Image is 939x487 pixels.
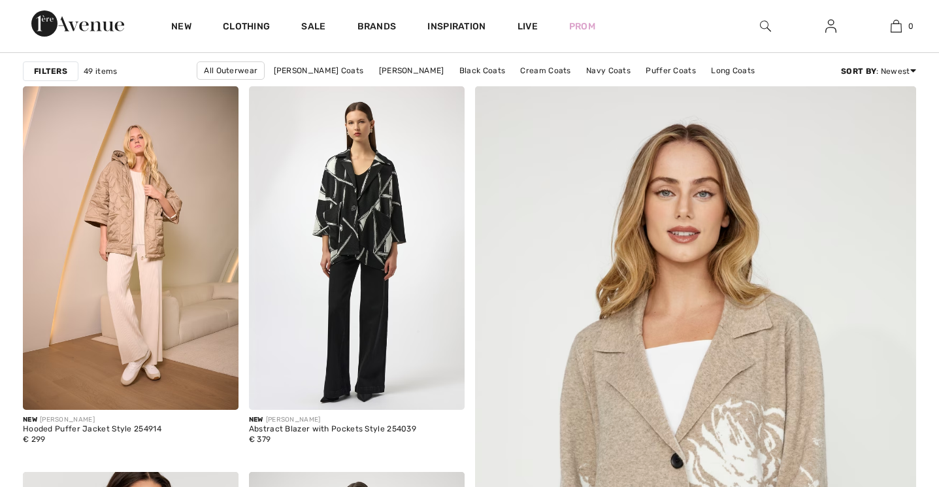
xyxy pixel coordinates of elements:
[23,435,46,444] span: € 299
[891,18,902,34] img: My Bag
[372,62,451,79] a: [PERSON_NAME]
[841,67,876,76] strong: Sort By
[23,416,37,424] span: New
[23,415,161,425] div: [PERSON_NAME]
[31,10,124,37] img: 1ère Avenue
[23,86,239,410] img: Hooded Puffer Jacket Style 254914. Gold
[267,62,371,79] a: [PERSON_NAME] Coats
[815,18,847,35] a: Sign In
[760,18,771,34] img: search the website
[223,21,270,35] a: Clothing
[197,61,265,80] a: All Outerwear
[301,21,325,35] a: Sale
[249,415,416,425] div: [PERSON_NAME]
[249,86,465,410] a: Abstract Blazer with Pockets Style 254039. Black/Off White
[841,65,916,77] div: : Newest
[908,20,914,32] span: 0
[171,21,191,35] a: New
[84,65,117,77] span: 49 items
[864,18,928,34] a: 0
[569,20,595,33] a: Prom
[249,416,263,424] span: New
[357,21,397,35] a: Brands
[453,62,512,79] a: Black Coats
[518,20,538,33] a: Live
[427,21,486,35] span: Inspiration
[249,425,416,434] div: Abstract Blazer with Pockets Style 254039
[639,62,702,79] a: Puffer Coats
[249,435,271,444] span: € 379
[23,425,161,434] div: Hooded Puffer Jacket Style 254914
[825,18,836,34] img: My Info
[704,62,761,79] a: Long Coats
[514,62,577,79] a: Cream Coats
[34,65,67,77] strong: Filters
[580,62,637,79] a: Navy Coats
